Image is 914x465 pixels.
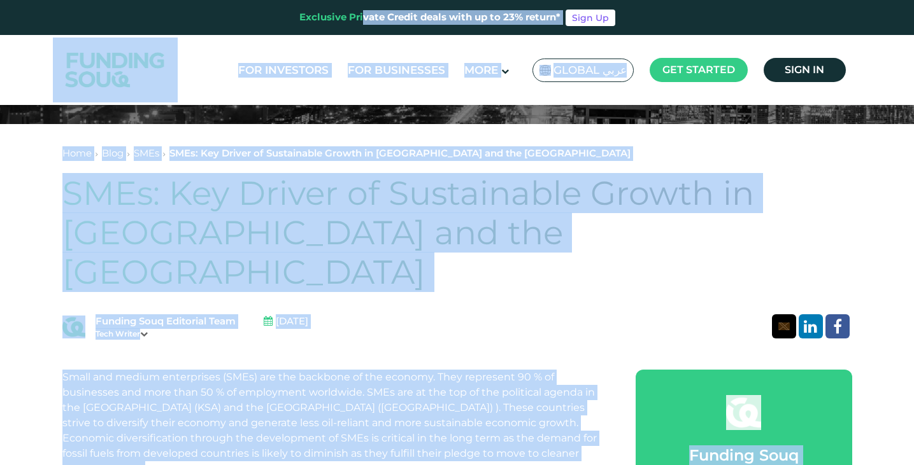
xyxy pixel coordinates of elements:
[553,63,627,78] span: Global عربي
[169,146,631,161] div: SMEs: Key Driver of Sustainable Growth in [GEOGRAPHIC_DATA] and the [GEOGRAPHIC_DATA]
[96,314,236,329] div: Funding Souq Editorial Team
[778,323,790,330] img: twitter
[345,60,448,81] a: For Businesses
[96,328,236,340] div: Tech Writer
[689,446,799,464] span: Funding Souq
[464,64,498,76] span: More
[299,10,561,25] div: Exclusive Private Credit deals with up to 23% return*
[539,65,551,76] img: SA Flag
[134,147,159,159] a: SMEs
[62,174,852,293] h1: SMEs: Key Driver of Sustainable Growth in [GEOGRAPHIC_DATA] and the [GEOGRAPHIC_DATA]
[102,147,124,159] a: Blog
[53,38,178,102] img: Logo
[276,314,308,329] span: [DATE]
[726,395,761,430] img: fsicon
[662,64,735,76] span: Get started
[566,10,615,26] a: Sign Up
[62,316,85,338] img: Blog Author
[62,147,92,159] a: Home
[785,64,824,76] span: Sign in
[764,58,846,82] a: Sign in
[235,60,332,81] a: For Investors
